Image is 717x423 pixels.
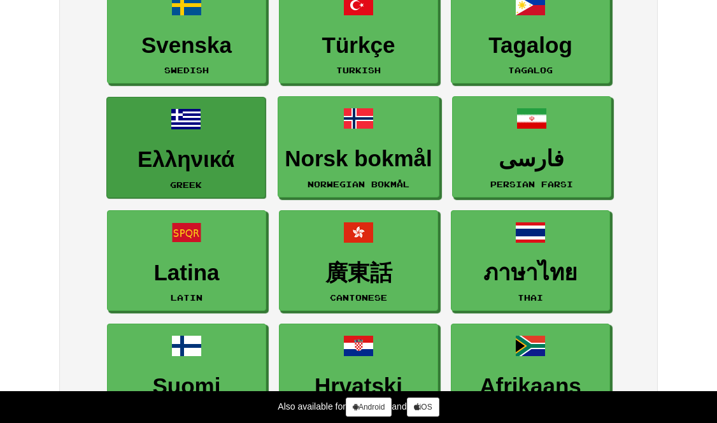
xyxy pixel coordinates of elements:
[285,147,432,171] h3: Norsk bokmål
[106,97,266,198] a: ΕλληνικάGreek
[286,261,431,285] h3: 廣東話
[336,66,381,75] small: Turkish
[458,374,603,399] h3: Afrikaans
[286,33,431,58] h3: Türkçe
[407,398,439,417] a: iOS
[171,293,202,302] small: Latin
[346,398,392,417] a: Android
[279,210,438,312] a: 廣東話Cantonese
[452,96,611,197] a: فارسیPersian Farsi
[278,96,439,197] a: Norsk bokmålNorwegian Bokmål
[308,180,409,189] small: Norwegian Bokmål
[164,66,209,75] small: Swedish
[458,261,603,285] h3: ภาษาไทย
[490,180,573,189] small: Persian Farsi
[114,33,259,58] h3: Svenska
[107,210,266,312] a: LatinaLatin
[170,180,202,189] small: Greek
[459,147,604,171] h3: فارسی
[114,374,259,399] h3: Suomi
[518,293,543,302] small: Thai
[113,147,259,172] h3: Ελληνικά
[114,261,259,285] h3: Latina
[508,66,553,75] small: Tagalog
[451,210,610,312] a: ภาษาไทยThai
[458,33,603,58] h3: Tagalog
[330,293,387,302] small: Cantonese
[286,374,431,399] h3: Hrvatski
